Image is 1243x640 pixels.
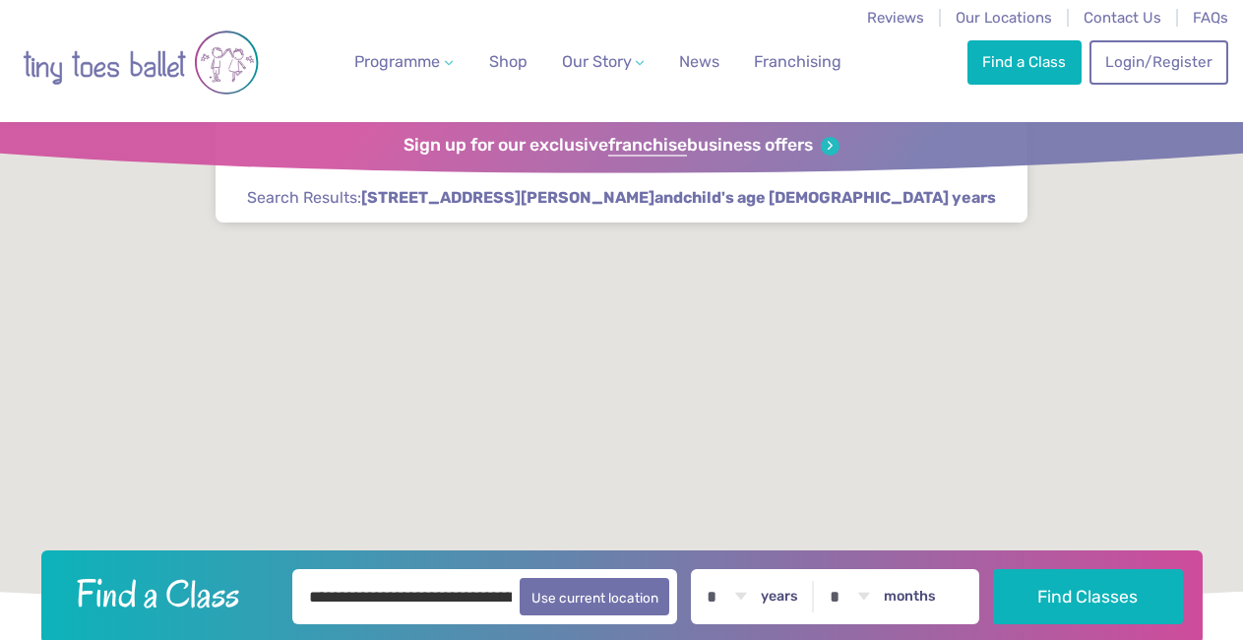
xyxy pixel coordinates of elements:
span: News [679,52,719,71]
label: years [761,588,798,606]
span: child's age [DEMOGRAPHIC_DATA] years [683,187,996,209]
button: Find Classes [993,569,1183,624]
a: News [671,42,727,82]
span: Programme [354,52,440,71]
a: Shop [481,42,535,82]
a: FAQs [1193,9,1228,27]
span: Our Story [562,52,632,71]
a: Our Locations [956,9,1052,27]
a: Find a Class [967,40,1082,84]
strong: and [361,188,996,207]
button: Use current location [520,578,670,615]
strong: franchise [608,135,687,157]
a: Login/Register [1089,40,1227,84]
a: Reviews [867,9,924,27]
label: months [884,588,936,606]
span: Franchising [754,52,841,71]
a: Sign up for our exclusivefranchisebusiness offers [404,135,839,157]
img: tiny toes ballet [23,13,259,112]
a: Franchising [746,42,849,82]
h2: Find a Class [60,569,279,618]
a: Our Story [553,42,652,82]
a: Programme [346,42,461,82]
span: [STREET_ADDRESS][PERSON_NAME] [361,187,654,209]
a: Contact Us [1084,9,1161,27]
span: Shop [489,52,528,71]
